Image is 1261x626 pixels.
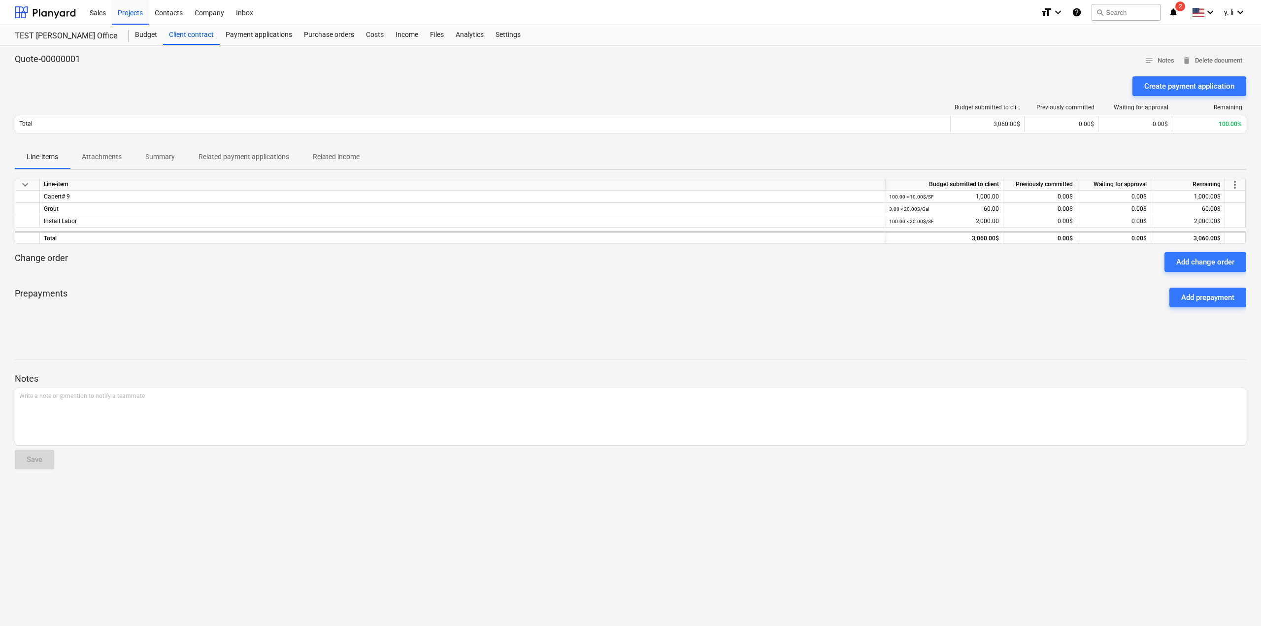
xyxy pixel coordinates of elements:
[1024,116,1098,132] div: 0.00$
[1176,104,1242,111] div: Remaining
[885,178,1003,191] div: Budget submitted to client
[1182,55,1242,66] span: Delete document
[950,116,1024,132] div: 3,060.00$
[19,179,31,191] span: keyboard_arrow_down
[1151,231,1225,244] div: 3,060.00$
[1072,6,1082,18] i: Knowledge base
[298,25,360,45] a: Purchase orders
[1212,579,1261,626] iframe: Chat Widget
[889,203,999,215] div: 60.00
[40,178,885,191] div: Line-item
[889,219,934,224] small: 100.00 × 20.00$ / SF
[1175,1,1185,11] span: 2
[1102,104,1168,111] div: Waiting for approval
[1164,252,1246,272] button: Add change order
[82,152,122,162] p: Attachments
[19,120,33,128] p: Total
[1168,6,1178,18] i: notifications
[360,25,390,45] a: Costs
[1052,6,1064,18] i: keyboard_arrow_down
[163,25,220,45] a: Client contract
[1029,104,1095,111] div: Previously committed
[889,206,929,212] small: 3.00 × 20.00$ / Gal
[1077,231,1151,244] div: 0.00$
[1204,6,1216,18] i: keyboard_arrow_down
[199,152,289,162] p: Related payment applications
[1151,203,1225,215] div: 60.00$
[1169,288,1246,307] button: Add prepayment
[1132,76,1246,96] button: Create payment application
[1229,179,1241,191] span: more_vert
[220,25,298,45] a: Payment applications
[1182,56,1191,65] span: delete
[1077,203,1151,215] div: 0.00$
[1219,121,1242,128] span: 100.00%
[40,231,885,244] div: Total
[15,31,117,41] div: TEST [PERSON_NAME] Office
[1145,56,1154,65] span: notes
[1003,231,1077,244] div: 0.00$
[15,288,67,307] p: Prepayments
[15,252,68,272] p: Change order
[1181,291,1234,304] div: Add prepayment
[1234,6,1246,18] i: keyboard_arrow_down
[889,194,934,199] small: 100.00 × 10.00$ / SF
[1151,191,1225,203] div: 1,000.00$
[490,25,527,45] a: Settings
[450,25,490,45] a: Analytics
[1040,6,1052,18] i: format_size
[889,191,999,203] div: 1,000.00
[1077,178,1151,191] div: Waiting for approval
[44,191,881,202] div: Capert# 9
[424,25,450,45] a: Files
[1151,215,1225,228] div: 2,000.00$
[889,215,999,228] div: 2,000.00
[1153,121,1168,128] span: 0.00$
[1096,8,1104,16] span: search
[1178,53,1246,68] button: Delete document
[1003,203,1077,215] div: 0.00$
[885,231,1003,244] div: 3,060.00$
[313,152,360,162] p: Related income
[1003,191,1077,203] div: 0.00$
[15,373,1246,385] p: Notes
[1141,53,1178,68] button: Notes
[1077,215,1151,228] div: 0.00$
[44,215,881,227] div: Install Labor
[955,104,1021,111] div: Budget submitted to client
[1176,256,1234,268] div: Add change order
[1145,55,1174,66] span: Notes
[145,152,175,162] p: Summary
[27,152,58,162] p: Line-items
[1144,80,1234,93] div: Create payment application
[1151,178,1225,191] div: Remaining
[1077,191,1151,203] div: 0.00$
[1224,8,1233,16] span: y. li
[1003,215,1077,228] div: 0.00$
[44,203,881,215] div: Grout
[1092,4,1161,21] button: Search
[1003,178,1077,191] div: Previously committed
[15,53,80,65] p: Quote-00000001
[129,25,163,45] a: Budget
[390,25,424,45] a: Income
